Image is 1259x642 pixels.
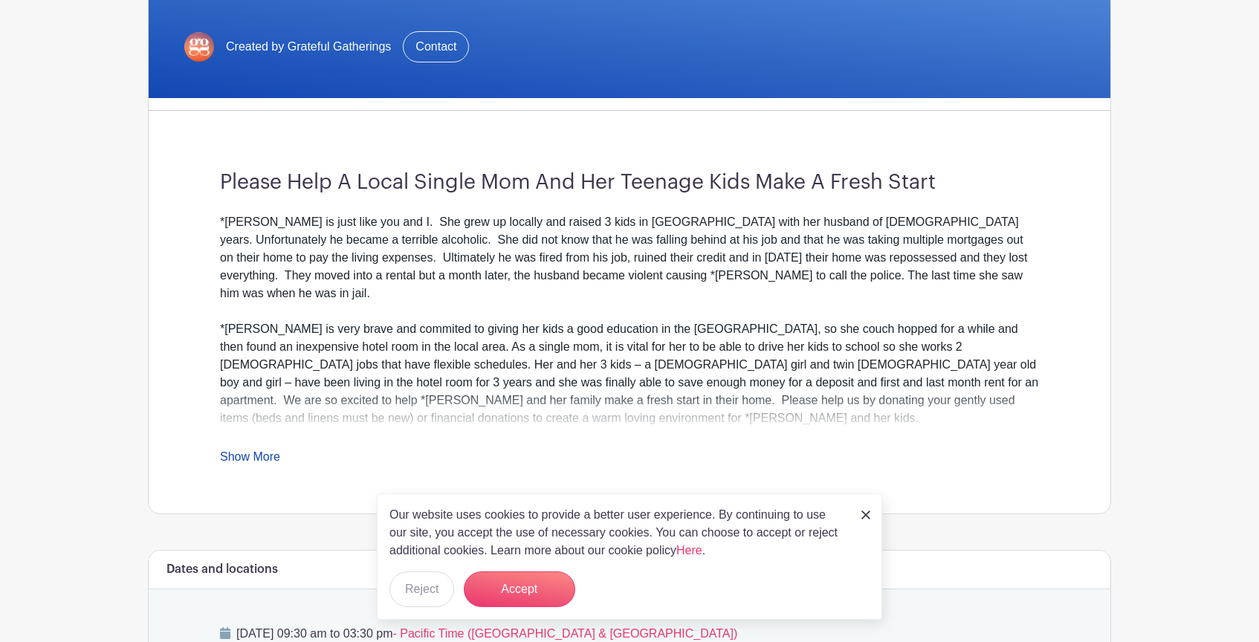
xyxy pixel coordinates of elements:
a: Contact [403,31,469,62]
img: gg-logo-planhero-final.png [184,32,214,62]
h6: Dates and locations [166,562,278,577]
img: close_button-5f87c8562297e5c2d7936805f587ecaba9071eb48480494691a3f1689db116b3.svg [861,510,870,519]
div: *[PERSON_NAME] is very brave and commited to giving her kids a good education in the [GEOGRAPHIC_... [220,320,1039,427]
button: Reject [389,571,454,607]
span: Created by Grateful Gatherings [226,38,391,56]
button: Accept [464,571,575,607]
p: Our website uses cookies to provide a better user experience. By continuing to use our site, you ... [389,506,846,560]
div: *[PERSON_NAME] is just like you and I. She grew up locally and raised 3 kids in [GEOGRAPHIC_DATA]... [220,213,1039,302]
span: - Pacific Time ([GEOGRAPHIC_DATA] & [GEOGRAPHIC_DATA]) [392,627,737,640]
h3: Please Help A Local Single Mom And Her Teenage Kids Make A Fresh Start [220,170,1039,195]
a: Show More [220,450,280,469]
a: Here [676,544,702,557]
